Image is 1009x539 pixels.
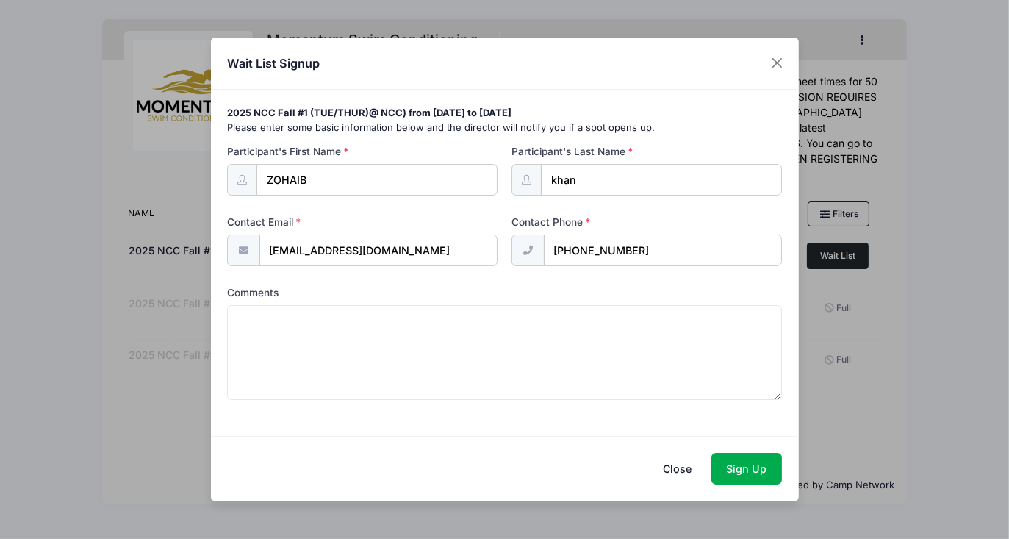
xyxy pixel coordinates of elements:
[511,215,591,229] label: Contact Phone
[227,121,782,135] p: Please enter some basic information below and the director will notify you if a spot opens up.
[227,54,320,72] h4: Wait List Signup
[259,235,498,266] input: email@email.com
[227,285,279,300] label: Comments
[227,215,301,229] label: Contact Email
[227,144,349,159] label: Participant's First Name
[764,50,790,76] button: Close
[256,164,498,196] input: Participant's First Name
[541,164,782,196] input: Participant's Last Name
[647,453,706,485] button: Close
[544,235,782,266] input: (xxx) xxx-xxxx
[227,106,782,121] div: 2025 NCC Fall #1 (TUE/THUR)@ NCC) from [DATE] to [DATE]
[711,453,782,485] button: Sign Up
[511,144,633,159] label: Participant's Last Name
